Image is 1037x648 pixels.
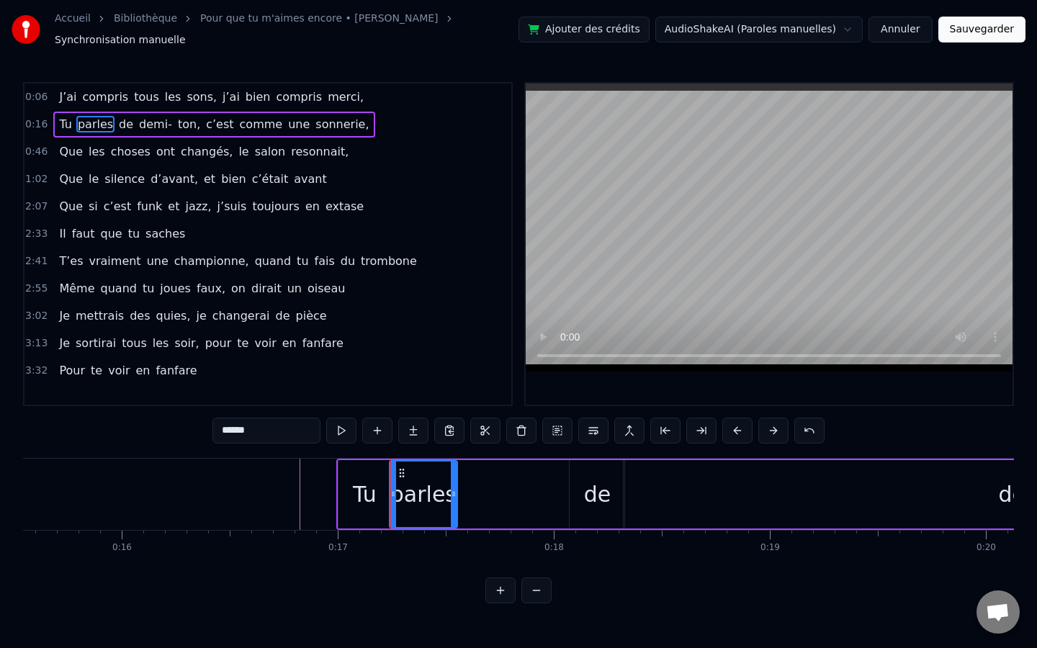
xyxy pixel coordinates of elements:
span: Synchronisation manuelle [55,33,186,48]
span: en [304,198,321,215]
span: mettrais [74,307,125,324]
span: pour [204,335,233,351]
span: 0:46 [25,145,48,159]
span: merci, [326,89,365,105]
span: 3:32 [25,364,48,378]
span: un [286,280,303,297]
span: voir [253,335,277,351]
span: soir, [173,335,200,351]
span: de [274,307,292,324]
span: ont [155,143,176,160]
span: que [99,225,123,242]
span: Il [58,225,67,242]
span: Je [58,307,71,324]
span: et [202,171,217,187]
span: bien [244,89,272,105]
span: de [117,116,135,132]
span: en [134,362,151,379]
span: faut [71,225,96,242]
span: voir [107,362,131,379]
nav: breadcrumb [55,12,518,48]
span: tu [141,280,156,297]
span: compris [274,89,323,105]
span: du [339,253,356,269]
span: sons, [185,89,218,105]
span: 2:41 [25,254,48,269]
span: jazz, [184,198,212,215]
span: c’était [251,171,290,187]
span: ton, [176,116,202,132]
span: 1:02 [25,172,48,186]
span: fanfare [301,335,345,351]
span: sortirai [74,335,117,351]
span: oiseau [306,280,346,297]
div: de [584,478,611,510]
span: tous [120,335,148,351]
span: 3:02 [25,309,48,323]
span: on [230,280,247,297]
span: Pour [58,362,86,379]
a: Bibliothèque [114,12,177,26]
span: toujours [251,198,301,215]
span: faux, [195,280,227,297]
span: 2:55 [25,282,48,296]
span: vraiment [88,253,143,269]
button: Annuler [868,17,932,42]
button: Ajouter des crédits [518,17,650,42]
span: silence [103,171,146,187]
span: tous [133,89,161,105]
span: sonnerie, [314,116,370,132]
span: J’ai [58,89,78,105]
img: youka [12,15,40,44]
span: c’est [205,116,235,132]
span: dirait [250,280,283,297]
span: quand [99,280,138,297]
span: Que [58,171,84,187]
div: parles [390,478,457,510]
span: les [87,143,107,160]
span: Tu [58,116,73,132]
span: les [151,335,171,351]
span: je [195,307,208,324]
span: 2:33 [25,227,48,241]
span: trombone [359,253,418,269]
div: 0:18 [544,542,564,554]
span: demi- [138,116,174,132]
span: le [237,143,250,160]
span: te [235,335,250,351]
span: compris [81,89,130,105]
span: j’suis [216,198,248,215]
div: Tu [353,478,377,510]
span: quies, [155,307,192,324]
div: 0:20 [977,542,996,554]
span: resonnait, [289,143,350,160]
span: joues [158,280,192,297]
span: changerai [211,307,271,324]
span: c’est [102,198,133,215]
span: Je [58,335,71,351]
span: j’ai [221,89,241,105]
span: d’avant, [149,171,199,187]
span: tu [295,253,310,269]
span: les [163,89,183,105]
div: 0:19 [760,542,780,554]
span: Que [58,143,84,160]
span: une [145,253,170,269]
span: choses [109,143,152,160]
span: 3:13 [25,336,48,351]
span: quand [253,253,292,269]
span: tu [127,225,141,242]
span: Que [58,198,84,215]
span: extase [324,198,365,215]
span: et [166,198,181,215]
span: en [281,335,298,351]
span: fais [313,253,336,269]
span: 0:06 [25,90,48,104]
span: une [287,116,311,132]
span: championne, [173,253,251,269]
span: 0:16 [25,117,48,132]
span: saches [144,225,187,242]
span: te [89,362,104,379]
span: comme [238,116,284,132]
button: Sauvegarder [938,17,1025,42]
